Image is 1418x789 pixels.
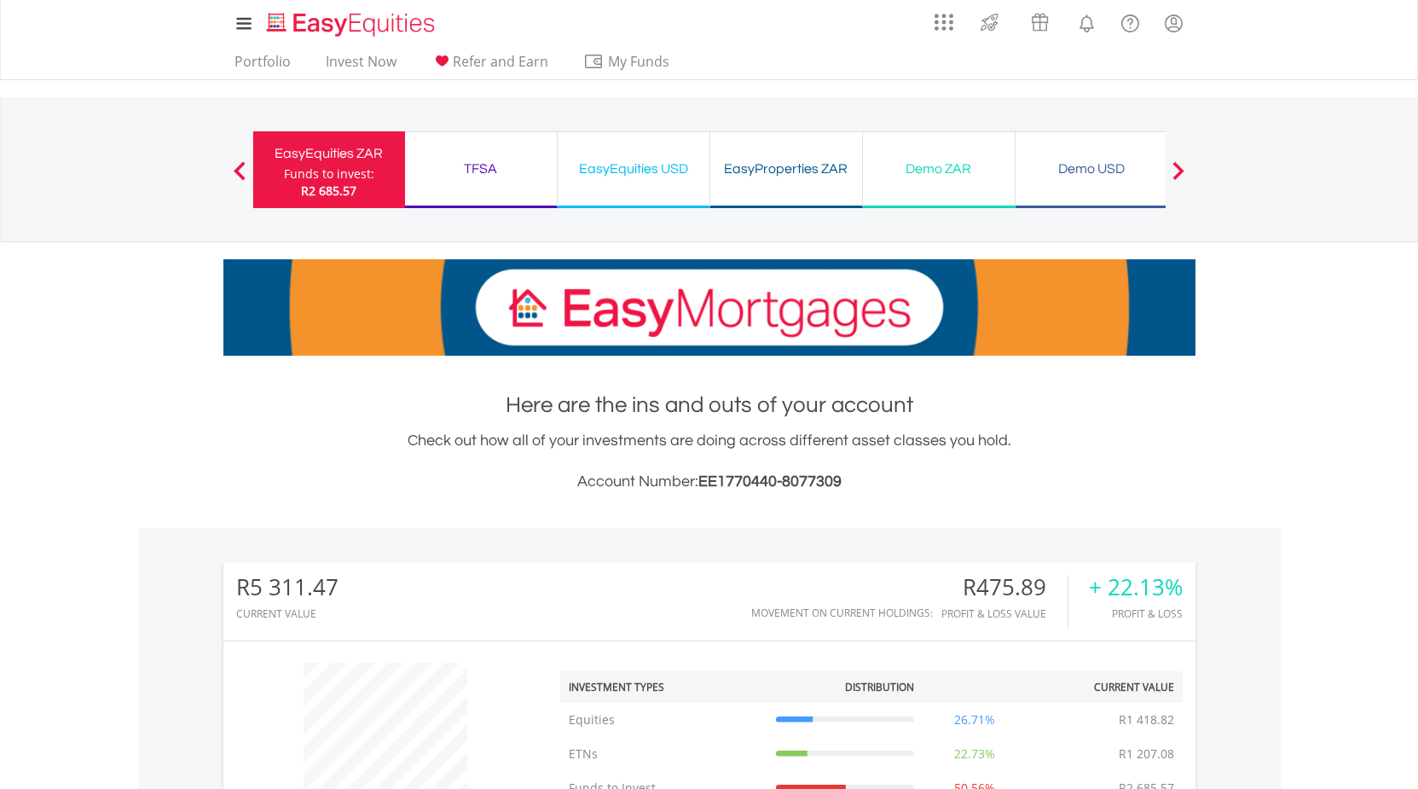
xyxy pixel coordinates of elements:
th: Current Value [1027,671,1183,703]
div: Profit & Loss [1089,608,1183,619]
div: R5 311.47 [236,575,339,600]
div: Demo USD [1026,157,1157,181]
div: EasyEquities ZAR [263,142,395,165]
td: 26.71% [923,703,1027,737]
td: R1 418.82 [1110,703,1183,737]
div: EasyEquities USD [568,157,699,181]
span: Refer and Earn [453,52,548,71]
a: Vouchers [1015,4,1065,36]
span: My Funds [583,50,695,73]
div: + 22.13% [1089,575,1183,600]
a: Refer and Earn [425,53,555,79]
img: EasyEquities_Logo.png [263,10,442,38]
a: Portfolio [228,53,298,79]
td: Equities [560,703,767,737]
div: CURRENT VALUE [236,608,339,619]
td: 22.73% [923,737,1027,771]
span: EE1770440-8077309 [698,473,842,490]
a: AppsGrid [923,4,964,32]
div: Profit & Loss Value [941,608,1068,619]
th: Investment Types [560,671,767,703]
td: ETNs [560,737,767,771]
img: grid-menu-icon.svg [935,13,953,32]
div: Check out how all of your investments are doing across different asset classes you hold. [223,429,1195,494]
h1: Here are the ins and outs of your account [223,390,1195,421]
div: Funds to invest: [284,165,374,183]
button: Previous [223,170,257,187]
button: Next [1161,170,1195,187]
div: TFSA [415,157,547,181]
div: Distribution [845,680,914,694]
a: FAQ's and Support [1108,4,1152,38]
a: Invest Now [319,53,403,79]
div: R475.89 [941,575,1068,600]
img: thrive-v2.svg [975,9,1004,36]
h3: Account Number: [223,470,1195,494]
span: R2 685.57 [301,183,356,199]
div: Movement on Current Holdings: [751,607,933,618]
img: EasyMortage Promotion Banner [223,259,1195,356]
div: EasyProperties ZAR [721,157,852,181]
a: Home page [260,4,442,38]
div: Demo ZAR [873,157,1004,181]
a: Notifications [1065,4,1108,38]
img: vouchers-v2.svg [1026,9,1054,36]
a: My Profile [1152,4,1195,42]
td: R1 207.08 [1110,737,1183,771]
